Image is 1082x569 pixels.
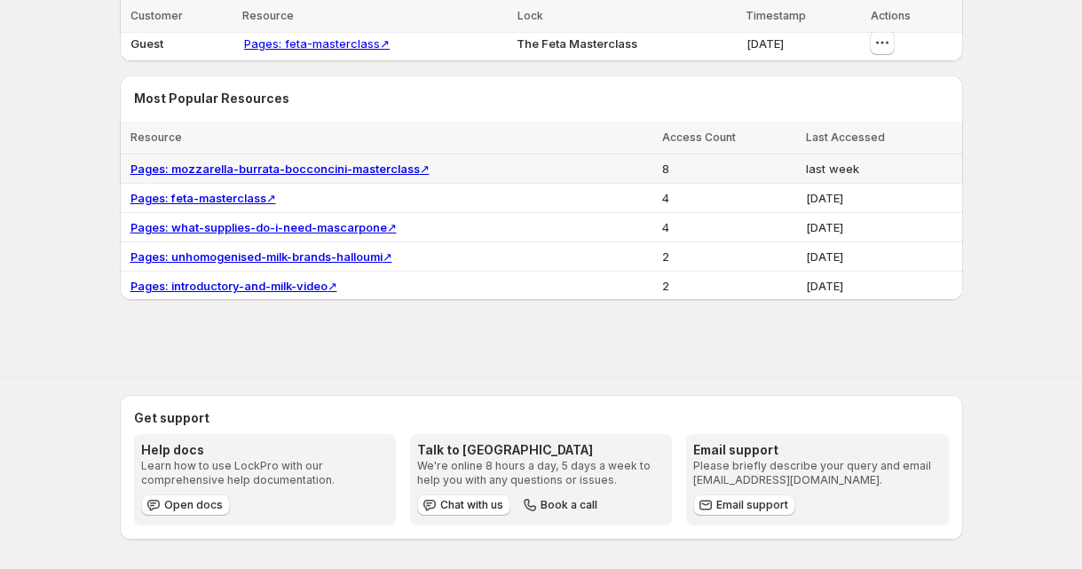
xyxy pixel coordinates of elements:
[141,441,389,459] h3: Help docs
[657,184,801,213] td: 4
[806,191,843,205] span: [DATE]
[662,130,736,144] span: Access Count
[746,36,784,51] span: [DATE]
[657,242,801,272] td: 2
[242,9,294,22] span: Resource
[806,130,885,144] span: Last Accessed
[417,494,510,516] button: Chat with us
[134,409,949,427] h2: Get support
[657,154,801,184] td: 8
[806,162,859,176] span: last week
[417,441,665,459] h3: Talk to [GEOGRAPHIC_DATA]
[244,36,390,51] a: Pages: feta-masterclass↗
[806,220,843,234] span: [DATE]
[806,279,843,293] span: [DATE]
[541,498,597,512] span: Book a call
[693,494,795,516] a: Email support
[517,494,604,516] button: Book a call
[716,498,788,512] span: Email support
[693,441,941,459] h3: Email support
[130,130,182,144] span: Resource
[517,36,637,51] span: The Feta Masterclass
[164,498,223,512] span: Open docs
[141,494,230,516] a: Open docs
[130,162,430,176] a: Pages: mozzarella-burrata-bocconcini-masterclass↗
[130,279,337,293] a: Pages: introductory-and-milk-video↗
[440,498,503,512] span: Chat with us
[130,191,276,205] a: Pages: feta-masterclass↗
[130,249,392,264] a: Pages: unhomogenised-milk-brands-halloumi↗
[806,249,843,264] span: [DATE]
[141,459,389,487] p: Learn how to use LockPro with our comprehensive help documentation.
[130,220,397,234] a: Pages: what-supplies-do-i-need-mascarpone↗
[871,9,911,22] span: Actions
[517,9,543,22] span: Lock
[417,459,665,487] p: We're online 8 hours a day, 5 days a week to help you with any questions or issues.
[130,36,163,51] span: Guest
[130,9,183,22] span: Customer
[657,272,801,301] td: 2
[134,90,949,107] h2: Most Popular Resources
[693,459,941,487] p: Please briefly describe your query and email [EMAIL_ADDRESS][DOMAIN_NAME].
[657,213,801,242] td: 4
[746,9,806,22] span: Timestamp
